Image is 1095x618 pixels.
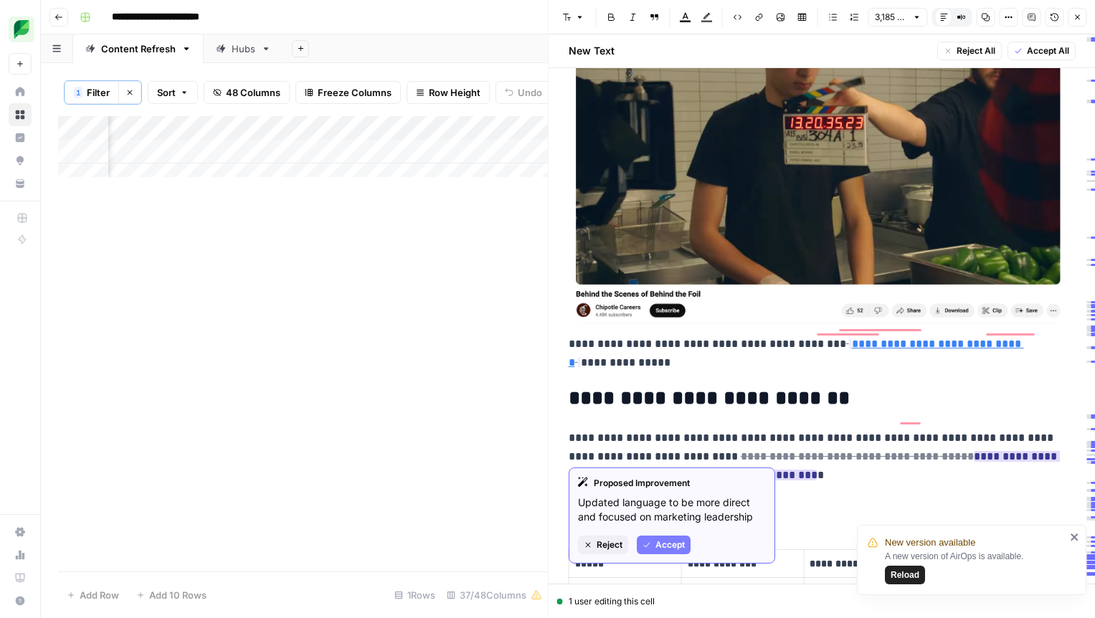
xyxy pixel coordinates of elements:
[9,520,32,543] a: Settings
[885,566,925,584] button: Reload
[389,584,441,607] div: 1 Rows
[9,543,32,566] a: Usage
[9,589,32,612] button: Help + Support
[74,87,82,98] div: 1
[9,126,32,149] a: Insights
[956,44,995,57] span: Reject All
[149,588,207,602] span: Add 10 Rows
[885,536,975,550] span: New version available
[76,87,80,98] span: 1
[407,81,490,104] button: Row Height
[655,538,685,551] span: Accept
[9,16,34,42] img: SproutSocial Logo
[128,584,215,607] button: Add 10 Rows
[9,149,32,172] a: Opportunities
[441,584,548,607] div: 37/48 Columns
[232,42,255,56] div: Hubs
[518,85,542,100] span: Undo
[58,584,128,607] button: Add Row
[569,44,615,58] h2: New Text
[318,85,392,100] span: Freeze Columns
[73,34,204,63] a: Content Refresh
[9,566,32,589] a: Learning Hub
[226,85,280,100] span: 48 Columns
[937,42,1001,60] button: Reject All
[578,536,628,554] button: Reject
[9,103,32,126] a: Browse
[157,85,176,100] span: Sort
[204,81,290,104] button: 48 Columns
[295,81,401,104] button: Freeze Columns
[1026,44,1068,57] span: Accept All
[65,81,118,104] button: 1Filter
[101,42,176,56] div: Content Refresh
[868,8,928,27] button: 3,185 words
[637,536,691,554] button: Accept
[204,34,283,63] a: Hubs
[148,81,198,104] button: Sort
[9,172,32,195] a: Your Data
[578,495,766,524] p: Updated language to be more direct and focused on marketing leadership
[1007,42,1075,60] button: Accept All
[578,477,766,490] div: Proposed Improvement
[80,588,119,602] span: Add Row
[885,550,1066,584] div: A new version of AirOps is available.
[496,81,551,104] button: Undo
[9,80,32,103] a: Home
[875,11,909,24] span: 3,185 words
[557,595,1087,608] div: 1 user editing this cell
[1070,531,1080,543] button: close
[891,569,919,581] span: Reload
[9,11,32,47] button: Workspace: SproutSocial
[429,85,480,100] span: Row Height
[87,85,110,100] span: Filter
[597,538,622,551] span: Reject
